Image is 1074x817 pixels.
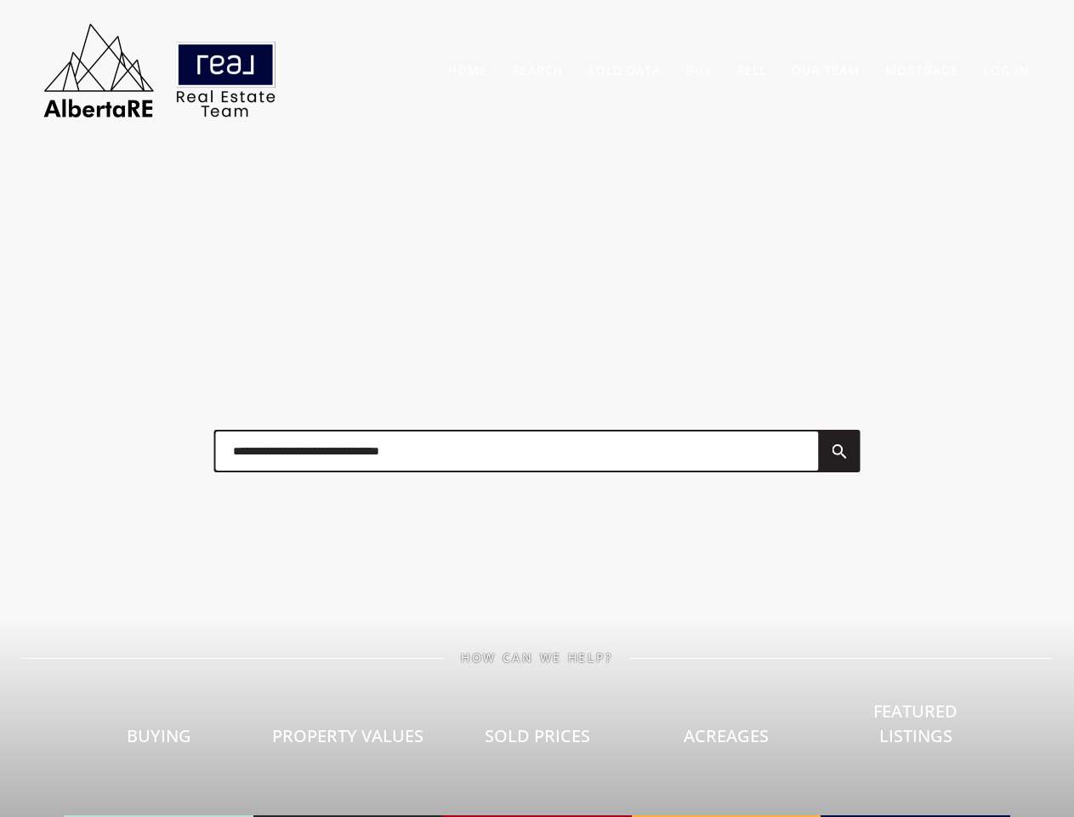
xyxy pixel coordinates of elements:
[513,62,563,78] a: Search
[272,724,423,747] span: Property Values
[64,665,253,817] a: Buying
[873,700,958,747] span: Featured Listings
[737,62,766,78] a: Sell
[485,724,590,747] span: Sold Prices
[442,665,632,817] a: Sold Prices
[684,724,769,747] span: Acreages
[792,62,860,78] a: Our Team
[32,17,287,123] img: AlbertaRE Real Estate Team | Real Broker
[984,62,1029,78] a: Log In
[127,724,191,747] span: Buying
[588,62,661,78] a: Sold Data
[253,665,443,817] a: Property Values
[632,665,821,817] a: Acreages
[821,640,1010,817] a: Featured Listings
[686,62,712,78] a: Buy
[448,62,487,78] a: Home
[885,62,958,78] a: Mortgage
